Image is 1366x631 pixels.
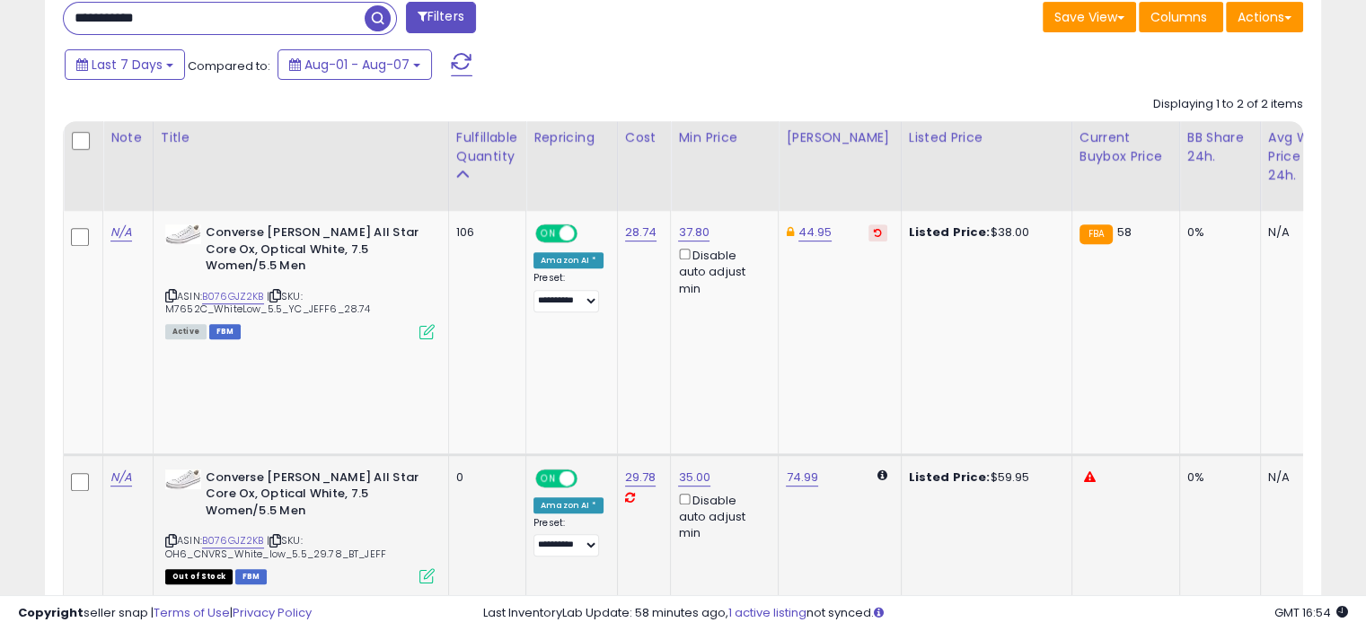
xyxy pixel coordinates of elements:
span: FBM [209,324,242,339]
div: $59.95 [909,469,1058,486]
span: Aug-01 - Aug-07 [304,56,410,74]
div: Repricing [533,128,610,147]
div: Listed Price [909,128,1064,147]
div: Amazon AI * [533,497,604,513]
span: ON [537,226,560,241]
a: 37.80 [678,223,709,241]
div: 106 [456,224,512,241]
a: 1 active listing [728,604,806,621]
div: Last InventoryLab Update: 58 minutes ago, not synced. [483,605,1348,622]
img: 414jnVbRlOL._SL40_.jpg [165,224,201,244]
div: Avg Win Price 24h. [1268,128,1334,185]
a: B076GJZ2KB [202,289,264,304]
span: OFF [575,470,604,486]
b: Listed Price: [909,223,991,241]
span: 2025-08-15 16:54 GMT [1274,604,1348,621]
div: 0 [456,469,512,486]
div: 0% [1187,224,1247,241]
div: Disable auto adjust min [678,245,764,297]
b: Converse [PERSON_NAME] All Star Core Ox, Optical White, 7.5 Women/5.5 Men [206,224,424,279]
span: | SKU: OH6_CNVRS_White_low_5.5_29.78_BT_JEFF [165,533,386,560]
span: | SKU: M7652C_WhiteLow_5.5_YC_JEFF6_28.74 [165,289,371,316]
span: Compared to: [188,57,270,74]
span: Last 7 Days [92,56,163,74]
span: OFF [575,226,604,241]
button: Save View [1043,2,1136,32]
img: 414jnVbRlOL._SL40_.jpg [165,469,201,489]
div: Displaying 1 to 2 of 2 items [1153,96,1303,113]
div: N/A [1268,224,1327,241]
span: FBM [235,569,268,584]
div: Cost [625,128,664,147]
div: Min Price [678,128,771,147]
button: Filters [406,2,476,33]
div: BB Share 24h. [1187,128,1253,166]
span: 58 [1117,223,1132,241]
div: N/A [1268,469,1327,486]
a: Terms of Use [154,604,230,621]
div: Note [110,128,145,147]
div: Title [161,128,441,147]
strong: Copyright [18,604,84,621]
a: 74.99 [786,469,818,486]
button: Last 7 Days [65,49,185,80]
span: Columns [1150,8,1207,26]
a: Privacy Policy [233,604,312,621]
div: Amazon AI * [533,252,604,268]
div: ASIN: [165,224,435,337]
div: ASIN: [165,469,435,583]
div: 0% [1187,469,1247,486]
span: ON [537,470,560,486]
a: 35.00 [678,469,710,486]
a: B076GJZ2KB [202,533,264,548]
button: Columns [1139,2,1223,32]
div: seller snap | | [18,605,312,622]
button: Actions [1226,2,1303,32]
a: N/A [110,469,132,486]
button: Aug-01 - Aug-07 [278,49,432,80]
b: Converse [PERSON_NAME] All Star Core Ox, Optical White, 7.5 Women/5.5 Men [206,469,424,524]
div: Fulfillable Quantity [456,128,518,166]
b: Listed Price: [909,469,991,486]
div: Disable auto adjust min [678,490,764,542]
span: All listings currently available for purchase on Amazon [165,324,207,339]
a: N/A [110,223,132,241]
a: 44.95 [798,223,833,241]
div: $38.00 [909,224,1058,241]
div: Current Buybox Price [1080,128,1172,166]
a: 28.74 [625,223,657,241]
div: Preset: [533,517,604,557]
small: FBA [1080,224,1113,244]
a: 29.78 [625,469,657,486]
span: All listings that are currently out of stock and unavailable for purchase on Amazon [165,569,233,584]
div: [PERSON_NAME] [786,128,893,147]
div: Preset: [533,272,604,312]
